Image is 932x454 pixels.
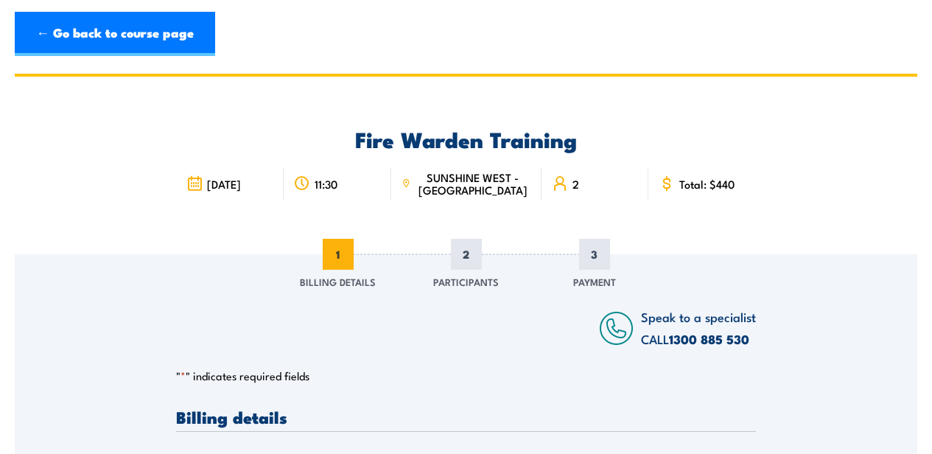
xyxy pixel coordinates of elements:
[15,12,215,56] a: ← Go back to course page
[679,178,735,190] span: Total: $440
[176,369,756,383] p: " " indicates required fields
[415,171,530,196] span: SUNSHINE WEST - [GEOGRAPHIC_DATA]
[207,178,241,190] span: [DATE]
[579,239,610,270] span: 3
[573,274,616,289] span: Payment
[641,307,756,348] span: Speak to a specialist CALL
[176,129,756,148] h2: Fire Warden Training
[572,178,579,190] span: 2
[451,239,482,270] span: 2
[433,274,499,289] span: Participants
[176,408,756,425] h3: Billing details
[323,239,354,270] span: 1
[300,274,376,289] span: Billing Details
[669,329,749,349] a: 1300 885 530
[315,178,337,190] span: 11:30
